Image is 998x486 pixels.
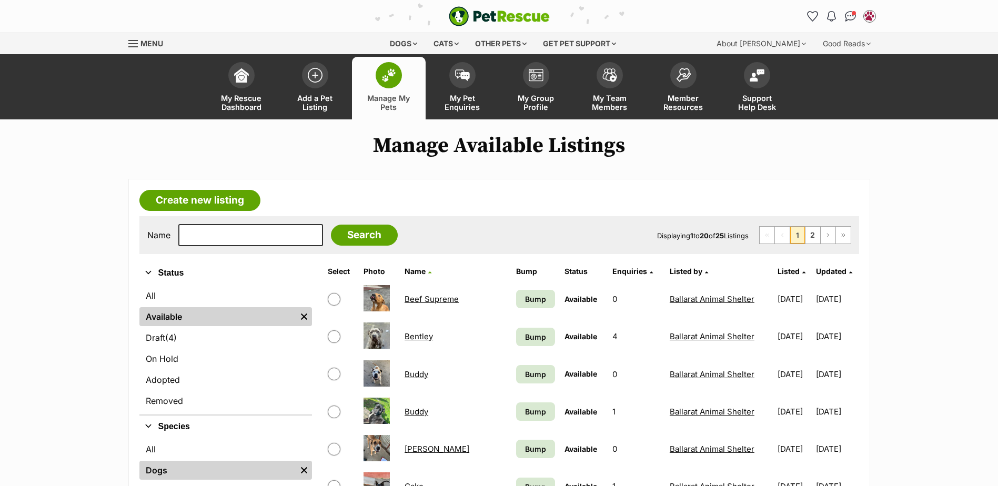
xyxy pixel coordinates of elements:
a: My Team Members [573,57,647,119]
span: Name [405,267,426,276]
a: Draft [139,328,312,347]
span: Bump [525,406,546,417]
a: Create new listing [139,190,260,211]
img: member-resources-icon-8e73f808a243e03378d46382f2149f9095a855e16c252ad45f914b54edf8863c.svg [676,68,691,82]
a: Bentley [405,331,433,341]
a: Menu [128,33,170,52]
span: Listed [778,267,800,276]
span: Bump [525,369,546,380]
div: Other pets [468,33,534,54]
a: Bump [516,328,555,346]
td: [DATE] [816,318,858,355]
a: My Pet Enquiries [426,57,499,119]
span: Displaying to of Listings [657,231,749,240]
button: Species [139,420,312,433]
a: Ballarat Animal Shelter [670,407,754,417]
td: 0 [608,356,664,392]
td: [DATE] [816,281,858,317]
td: 1 [608,393,664,430]
th: Photo [359,263,399,280]
th: Status [560,263,608,280]
a: Favourites [804,8,821,25]
strong: 20 [700,231,709,240]
span: Bump [525,331,546,342]
img: add-pet-listing-icon-0afa8454b4691262ce3f59096e99ab1cd57d4a30225e0717b998d2c9b9846f56.svg [308,68,322,83]
label: Name [147,230,170,240]
a: Remove filter [296,307,312,326]
img: logo-e224e6f780fb5917bec1dbf3a21bbac754714ae5b6737aabdf751b685950b380.svg [449,6,550,26]
span: Available [564,407,597,416]
a: My Rescue Dashboard [205,57,278,119]
a: Member Resources [647,57,720,119]
a: Ballarat Animal Shelter [670,294,754,304]
a: Dogs [139,461,296,480]
td: [DATE] [773,318,815,355]
a: Manage My Pets [352,57,426,119]
a: Listed [778,267,805,276]
a: Updated [816,267,852,276]
a: All [139,440,312,459]
span: My Team Members [586,94,633,112]
button: My account [861,8,878,25]
a: Conversations [842,8,859,25]
span: translation missing: en.admin.listings.index.attributes.enquiries [612,267,647,276]
div: About [PERSON_NAME] [709,33,813,54]
td: [DATE] [773,431,815,467]
div: Status [139,284,312,414]
a: Available [139,307,296,326]
span: My Rescue Dashboard [218,94,265,112]
a: All [139,286,312,305]
span: Support Help Desk [733,94,781,112]
a: Ballarat Animal Shelter [670,369,754,379]
a: My Group Profile [499,57,573,119]
a: Enquiries [612,267,653,276]
img: pet-enquiries-icon-7e3ad2cf08bfb03b45e93fb7055b45f3efa6380592205ae92323e6603595dc1f.svg [455,69,470,81]
td: [DATE] [816,431,858,467]
span: Member Resources [660,94,707,112]
span: Available [564,295,597,303]
span: Page 1 [790,227,805,244]
a: Bump [516,440,555,458]
a: Buddy [405,407,428,417]
a: Listed by [670,267,708,276]
span: Bump [525,443,546,454]
a: [PERSON_NAME] [405,444,469,454]
td: 0 [608,431,664,467]
img: help-desk-icon-fdf02630f3aa405de69fd3d07c3f3aa587a6932b1a1747fa1d2bba05be0121f9.svg [750,69,764,82]
span: Add a Pet Listing [291,94,339,112]
td: [DATE] [773,393,815,430]
a: Bump [516,365,555,383]
a: Buddy [405,369,428,379]
input: Search [331,225,398,246]
td: [DATE] [816,356,858,392]
strong: 1 [690,231,693,240]
td: 0 [608,281,664,317]
ul: Account quick links [804,8,878,25]
span: Previous page [775,227,790,244]
span: Available [564,369,597,378]
a: PetRescue [449,6,550,26]
a: Ballarat Animal Shelter [670,444,754,454]
a: Page 2 [805,227,820,244]
div: Get pet support [536,33,623,54]
span: Available [564,332,597,341]
span: (4) [165,331,177,344]
span: Updated [816,267,846,276]
div: Dogs [382,33,425,54]
a: Next page [821,227,835,244]
div: Cats [426,33,466,54]
a: Remove filter [296,461,312,480]
span: Menu [140,39,163,48]
a: Name [405,267,431,276]
img: notifications-46538b983faf8c2785f20acdc204bb7945ddae34d4c08c2a6579f10ce5e182be.svg [827,11,835,22]
img: chat-41dd97257d64d25036548639549fe6c8038ab92f7586957e7f3b1b290dea8141.svg [845,11,856,22]
td: [DATE] [773,281,815,317]
th: Bump [512,263,559,280]
a: On Hold [139,349,312,368]
a: Beef Supreme [405,294,459,304]
a: Bump [516,290,555,308]
span: My Group Profile [512,94,560,112]
img: team-members-icon-5396bd8760b3fe7c0b43da4ab00e1e3bb1a5d9ba89233759b79545d2d3fc5d0d.svg [602,68,617,82]
span: Manage My Pets [365,94,412,112]
nav: Pagination [759,226,851,244]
